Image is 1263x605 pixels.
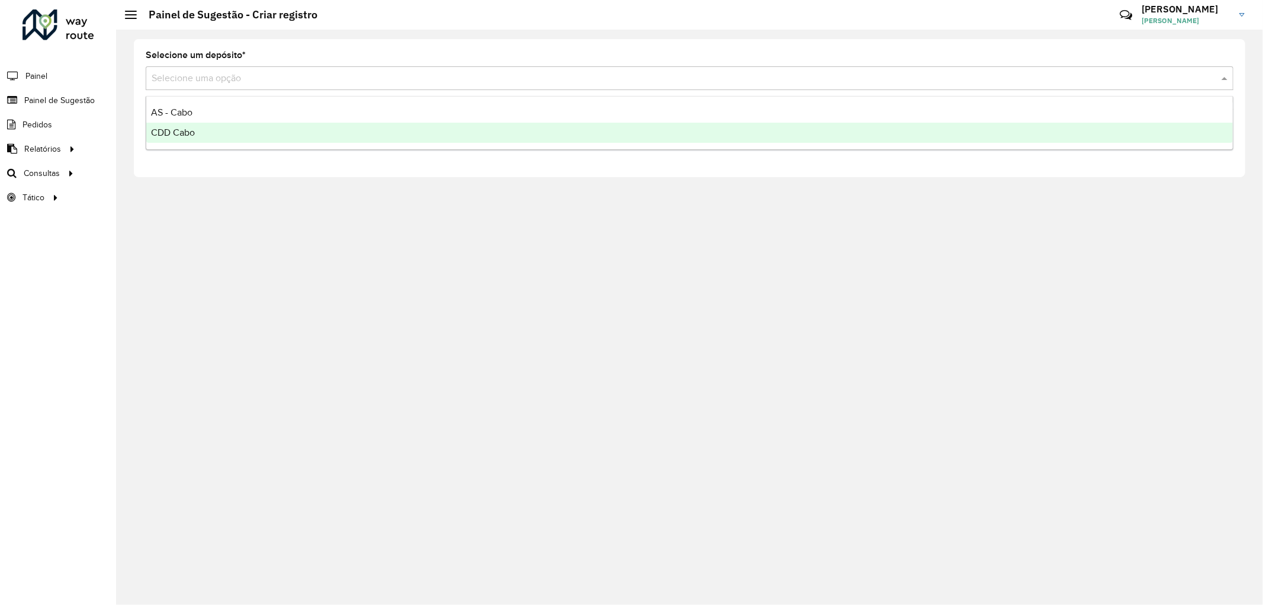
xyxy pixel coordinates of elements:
h3: [PERSON_NAME] [1142,4,1230,15]
span: AS - Cabo [151,107,192,117]
a: Contato Rápido [1113,2,1139,28]
span: Painel [25,70,47,82]
ng-dropdown-panel: Options list [146,96,1233,150]
label: Selecione um depósito [146,48,246,62]
span: Painel de Sugestão [24,94,95,107]
span: CDD Cabo [151,127,195,137]
span: Tático [23,191,44,204]
span: [PERSON_NAME] [1142,15,1230,26]
span: Relatórios [24,143,61,155]
h2: Painel de Sugestão - Criar registro [137,8,317,21]
span: Pedidos [23,119,52,131]
span: Consultas [24,167,60,180]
